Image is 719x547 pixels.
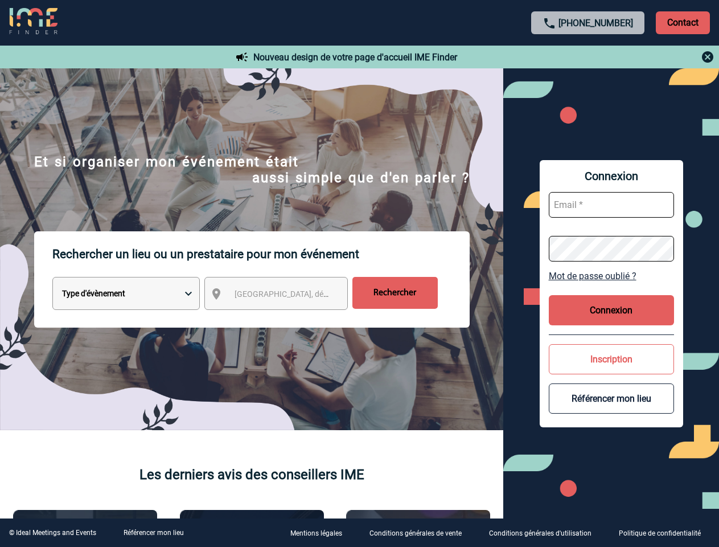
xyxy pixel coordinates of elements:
[281,528,360,538] a: Mentions légales
[369,530,462,538] p: Conditions générales de vente
[549,271,674,281] a: Mot de passe oublié ?
[610,528,719,538] a: Politique de confidentialité
[558,18,633,28] a: [PHONE_NUMBER]
[352,277,438,309] input: Rechercher
[543,17,556,30] img: call-24-px.png
[489,530,591,538] p: Conditions générales d'utilisation
[549,169,674,183] span: Connexion
[124,529,184,537] a: Référencer mon lieu
[52,231,470,277] p: Rechercher un lieu ou un prestataire pour mon événement
[360,528,480,538] a: Conditions générales de vente
[619,530,701,538] p: Politique de confidentialité
[290,530,342,538] p: Mentions légales
[656,11,710,34] p: Contact
[549,344,674,374] button: Inscription
[549,383,674,414] button: Référencer mon lieu
[235,289,393,299] span: [GEOGRAPHIC_DATA], département, région...
[549,295,674,325] button: Connexion
[549,192,674,218] input: Email *
[480,528,610,538] a: Conditions générales d'utilisation
[9,529,96,537] div: © Ideal Meetings and Events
